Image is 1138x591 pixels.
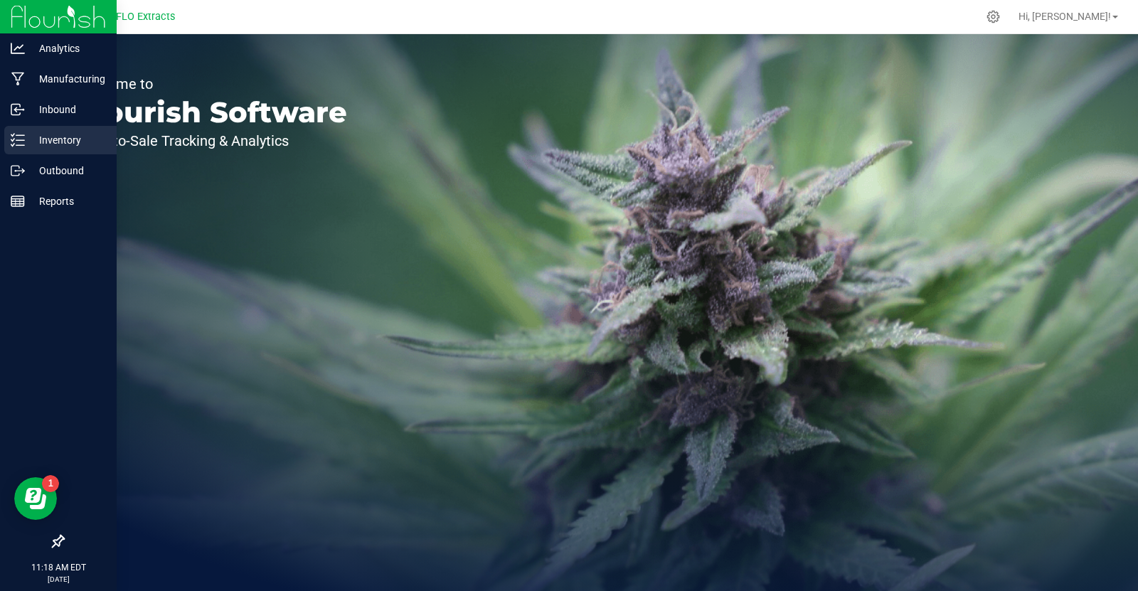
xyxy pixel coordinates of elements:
p: Flourish Software [77,98,347,127]
p: Manufacturing [25,70,110,87]
iframe: Resource center [14,477,57,520]
p: Outbound [25,162,110,179]
p: 11:18 AM EDT [6,561,110,574]
inline-svg: Inbound [11,102,25,117]
p: Inventory [25,132,110,149]
iframe: Resource center unread badge [42,475,59,492]
inline-svg: Outbound [11,164,25,178]
p: Analytics [25,40,110,57]
p: Welcome to [77,77,347,91]
div: Manage settings [984,10,1002,23]
p: Inbound [25,101,110,118]
inline-svg: Analytics [11,41,25,55]
inline-svg: Manufacturing [11,72,25,86]
p: Reports [25,193,110,210]
span: FLO Extracts [116,11,175,23]
p: [DATE] [6,574,110,585]
inline-svg: Reports [11,194,25,208]
p: Seed-to-Sale Tracking & Analytics [77,134,347,148]
span: Hi, [PERSON_NAME]! [1019,11,1111,22]
inline-svg: Inventory [11,133,25,147]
